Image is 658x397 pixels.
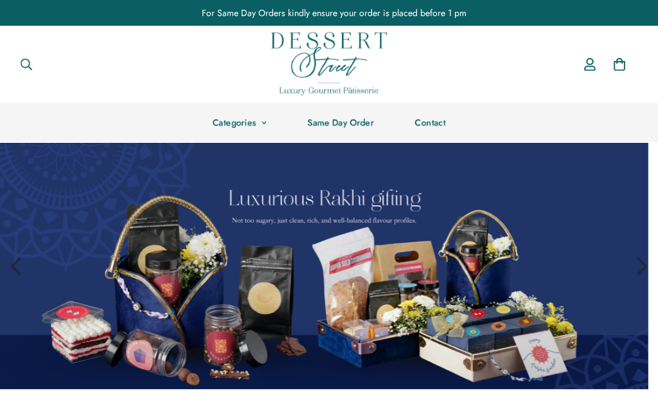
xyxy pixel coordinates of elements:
[271,32,387,95] img: Dessert Street
[575,46,605,83] a: Account
[192,103,287,142] a: Categories
[287,103,395,142] a: Same Day Order
[626,250,658,282] button: Next
[395,103,467,142] a: Contact
[605,50,634,79] a: 0
[271,26,387,103] a: Dessert Street
[10,50,43,78] button: Search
